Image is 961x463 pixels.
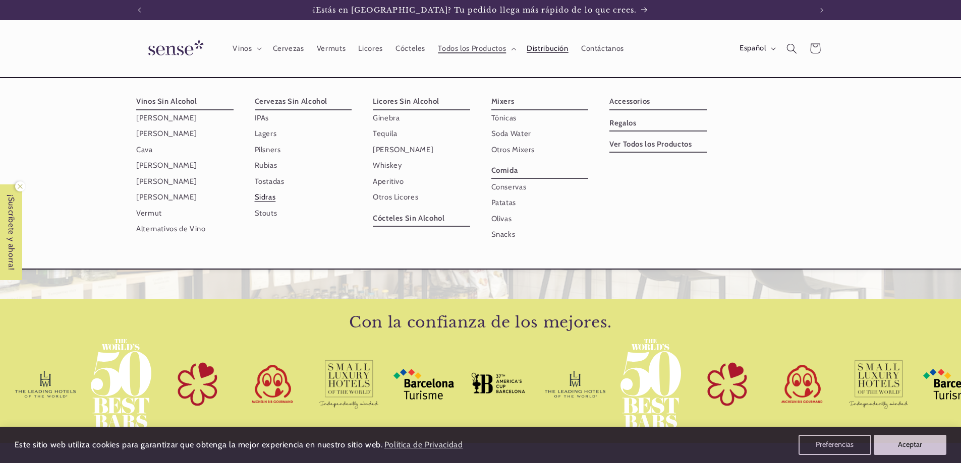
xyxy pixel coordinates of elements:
a: Tostadas [255,174,352,189]
a: Contáctanos [575,37,630,59]
a: Lagers [255,126,352,142]
a: Distribución [521,37,575,59]
a: Pilsners [255,142,352,158]
a: Soda Water [491,126,589,142]
a: Otros Mixers [491,142,589,158]
summary: Todos los Productos [432,37,521,59]
a: Cócteles Sin Alcohol [373,210,470,226]
a: Mixers [491,94,589,110]
a: Vinos Sin Alcohol [136,94,234,110]
a: Vermut [136,205,234,221]
span: Este sitio web utiliza cookies para garantizar que obtenga la mejor experiencia en nuestro sitio ... [15,440,383,449]
a: Regalos [609,115,707,131]
button: Español [733,38,780,58]
a: Rubias [255,158,352,173]
a: Cócteles [389,37,431,59]
a: Vermuts [310,37,352,59]
a: Comida [491,163,589,179]
span: Vinos [233,44,252,53]
a: Cervezas [266,37,310,59]
a: Ver Todos los Productos [609,137,707,153]
a: Patatas [491,195,589,211]
a: Política de Privacidad (opens in a new tab) [382,436,464,454]
img: MichelinBibGourmandAlcoholFree [232,361,293,407]
span: Vermuts [317,44,346,53]
span: Cervezas [273,44,304,53]
a: [PERSON_NAME] [136,126,234,142]
a: Aperitivo [373,174,470,189]
span: Licores [358,44,382,53]
a: Licores Sin Alcohol [373,94,470,110]
a: Cervezas Sin Alcohol [255,94,352,110]
a: Ginebra [373,110,470,126]
span: ¡Suscríbete y ahorra! [1,184,22,280]
a: IPAs [255,110,352,126]
summary: Búsqueda [780,37,804,60]
a: [PERSON_NAME] [136,158,234,173]
a: [PERSON_NAME] [373,142,470,158]
button: Aceptar [874,435,946,455]
a: Tónicas [491,110,589,126]
img: MichelinBibGourmandAlcoholFree [762,361,822,407]
a: Olivas [491,211,589,226]
span: Contáctanos [581,44,624,53]
span: ¿Estás en [GEOGRAPHIC_DATA]? Tu pedido llega más rápido de lo que crees. [312,6,637,15]
a: Sidras [255,189,352,205]
a: Snacks [491,227,589,242]
a: Otros Licores [373,189,470,205]
img: Michelin Star Alcohol Free [686,355,747,413]
a: Alternativos de Vino [136,221,234,237]
a: Tequila [373,126,470,142]
a: Cava [136,142,234,158]
img: Michelin Star Alcohol Free [156,355,217,413]
summary: Vinos [227,37,266,59]
a: Whiskey [373,158,470,173]
a: [PERSON_NAME] [136,189,234,205]
span: Distribución [527,44,569,53]
span: Cócteles [395,44,425,53]
a: [PERSON_NAME] [136,174,234,189]
a: Accessorios [609,94,707,110]
span: Español [740,43,766,54]
a: Stouts [255,205,352,221]
button: Preferencias [799,435,871,455]
a: Licores [352,37,389,59]
img: Sense [136,34,212,63]
a: Sense [132,30,216,67]
a: Conservas [491,179,589,194]
span: Todos los Productos [438,44,506,53]
a: [PERSON_NAME] [136,110,234,126]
